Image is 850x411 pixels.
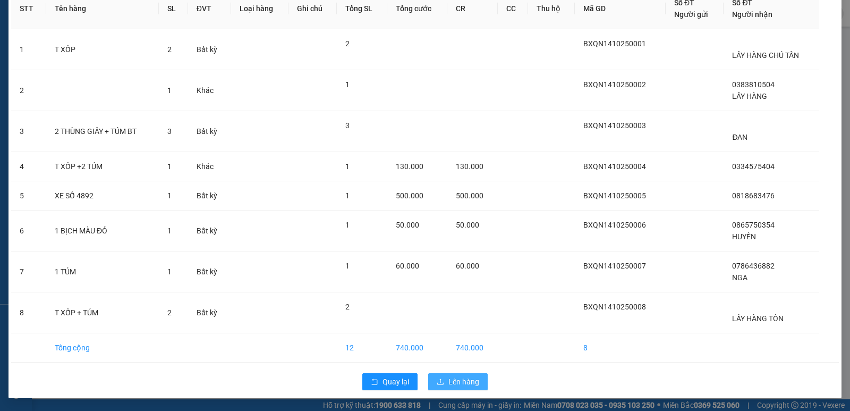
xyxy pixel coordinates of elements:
[732,162,775,171] span: 0334575404
[345,262,350,270] span: 1
[447,333,498,363] td: 740.000
[11,70,46,111] td: 2
[188,292,231,333] td: Bất kỳ
[9,10,25,21] span: Gửi:
[11,111,46,152] td: 3
[167,227,172,235] span: 1
[9,9,117,35] div: Bến xe [GEOGRAPHIC_DATA]
[575,333,666,363] td: 8
[732,92,767,100] span: LẤY HÀNG
[583,221,646,229] span: BXQN1410250006
[167,86,172,95] span: 1
[124,49,192,87] span: THÀNH CÔNG
[11,181,46,211] td: 5
[167,45,172,54] span: 2
[345,303,350,311] span: 2
[188,70,231,111] td: Khác
[456,221,479,229] span: 50.000
[583,39,646,48] span: BXQN1410250001
[188,29,231,70] td: Bất kỳ
[382,376,409,388] span: Quay lại
[583,80,646,89] span: BXQN1410250002
[396,262,419,270] span: 60.000
[46,292,159,333] td: T XỐP + TÚM
[188,211,231,251] td: Bất kỳ
[11,152,46,181] td: 4
[732,273,747,282] span: NGA
[11,29,46,70] td: 1
[167,267,172,276] span: 1
[46,211,159,251] td: 1 BỊCH MÀU ĐỎ
[387,333,447,363] td: 740.000
[167,162,172,171] span: 1
[732,314,784,323] span: LẤY HÀNG TÔN
[732,133,747,141] span: ĐAN
[428,373,488,390] button: uploadLên hàng
[124,55,139,66] span: TC:
[583,162,646,171] span: BXQN1410250004
[188,251,231,292] td: Bất kỳ
[583,191,646,200] span: BXQN1410250005
[396,162,423,171] span: 130.000
[583,303,646,311] span: BXQN1410250008
[345,80,350,89] span: 1
[732,232,756,241] span: HUYỀN
[456,262,479,270] span: 60.000
[583,262,646,270] span: BXQN1410250007
[46,181,159,211] td: XE SỐ 4892
[345,162,350,171] span: 1
[448,376,479,388] span: Lên hàng
[11,292,46,333] td: 8
[396,221,419,229] span: 50.000
[337,333,387,363] td: 12
[11,211,46,251] td: 6
[167,191,172,200] span: 1
[124,35,210,49] div: 0818683476
[362,373,418,390] button: rollbackQuay lại
[46,251,159,292] td: 1 TÚM
[188,181,231,211] td: Bất kỳ
[732,51,799,60] span: LẤY HÀNG CHÚ TẤN
[371,378,378,387] span: rollback
[46,29,159,70] td: T XỐP
[46,333,159,363] td: Tổng cộng
[345,221,350,229] span: 1
[437,378,444,387] span: upload
[732,80,775,89] span: 0383810504
[124,9,210,35] div: Bến xe Miền Đông
[396,191,423,200] span: 500.000
[674,10,708,19] span: Người gửi
[345,191,350,200] span: 1
[732,262,775,270] span: 0786436882
[188,111,231,152] td: Bất kỳ
[11,251,46,292] td: 7
[732,221,775,229] span: 0865750354
[732,10,772,19] span: Người nhận
[46,111,159,152] td: 2 THÙNG GIẤY + TÚM BT
[732,191,775,200] span: 0818683476
[345,121,350,130] span: 3
[583,121,646,130] span: BXQN1410250003
[167,308,172,317] span: 2
[167,127,172,136] span: 3
[124,10,150,21] span: Nhận:
[456,162,483,171] span: 130.000
[188,152,231,181] td: Khác
[345,39,350,48] span: 2
[456,191,483,200] span: 500.000
[46,152,159,181] td: T XỐP +2 TÚM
